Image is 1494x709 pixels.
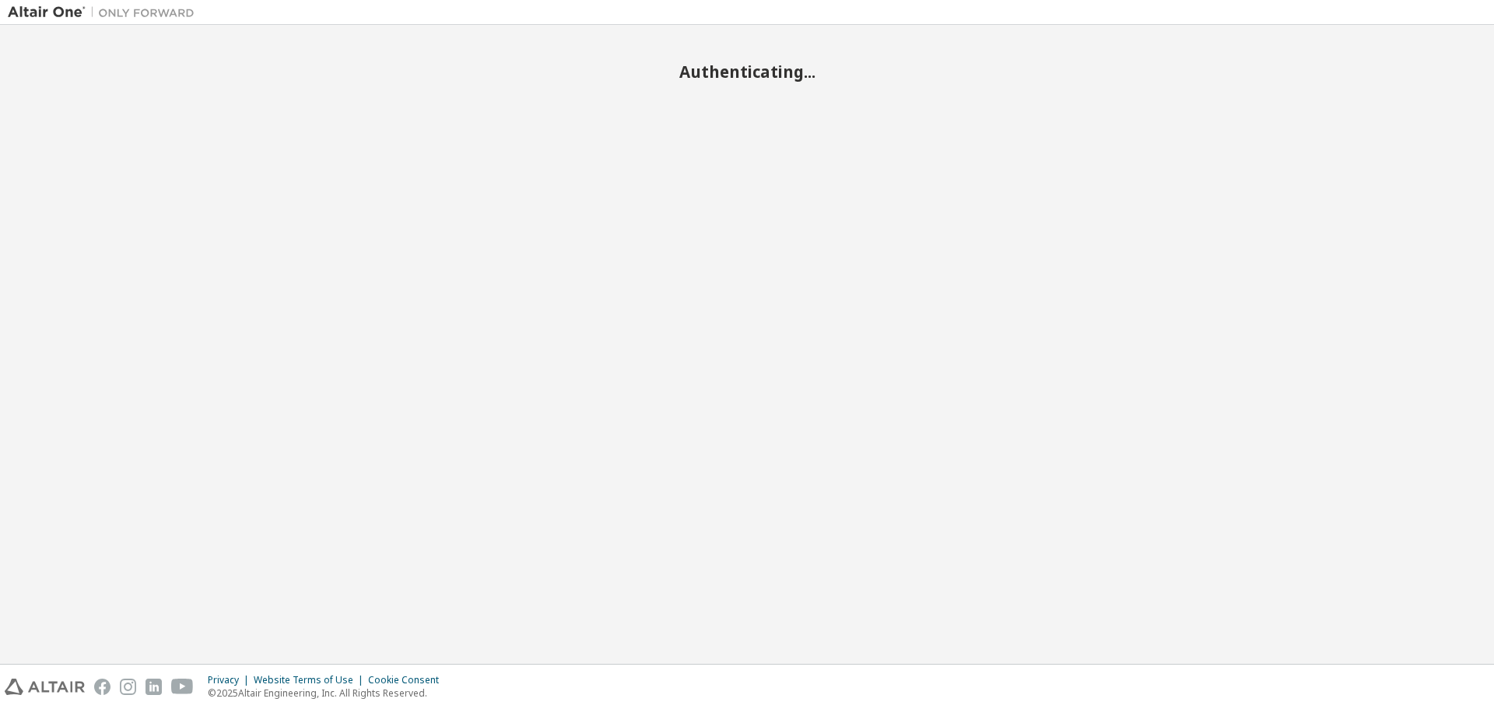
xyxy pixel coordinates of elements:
div: Cookie Consent [368,674,448,686]
img: altair_logo.svg [5,679,85,695]
div: Website Terms of Use [254,674,368,686]
img: facebook.svg [94,679,110,695]
img: linkedin.svg [146,679,162,695]
p: © 2025 Altair Engineering, Inc. All Rights Reserved. [208,686,448,700]
img: youtube.svg [171,679,194,695]
img: instagram.svg [120,679,136,695]
img: Altair One [8,5,202,20]
h2: Authenticating... [8,61,1486,82]
div: Privacy [208,674,254,686]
